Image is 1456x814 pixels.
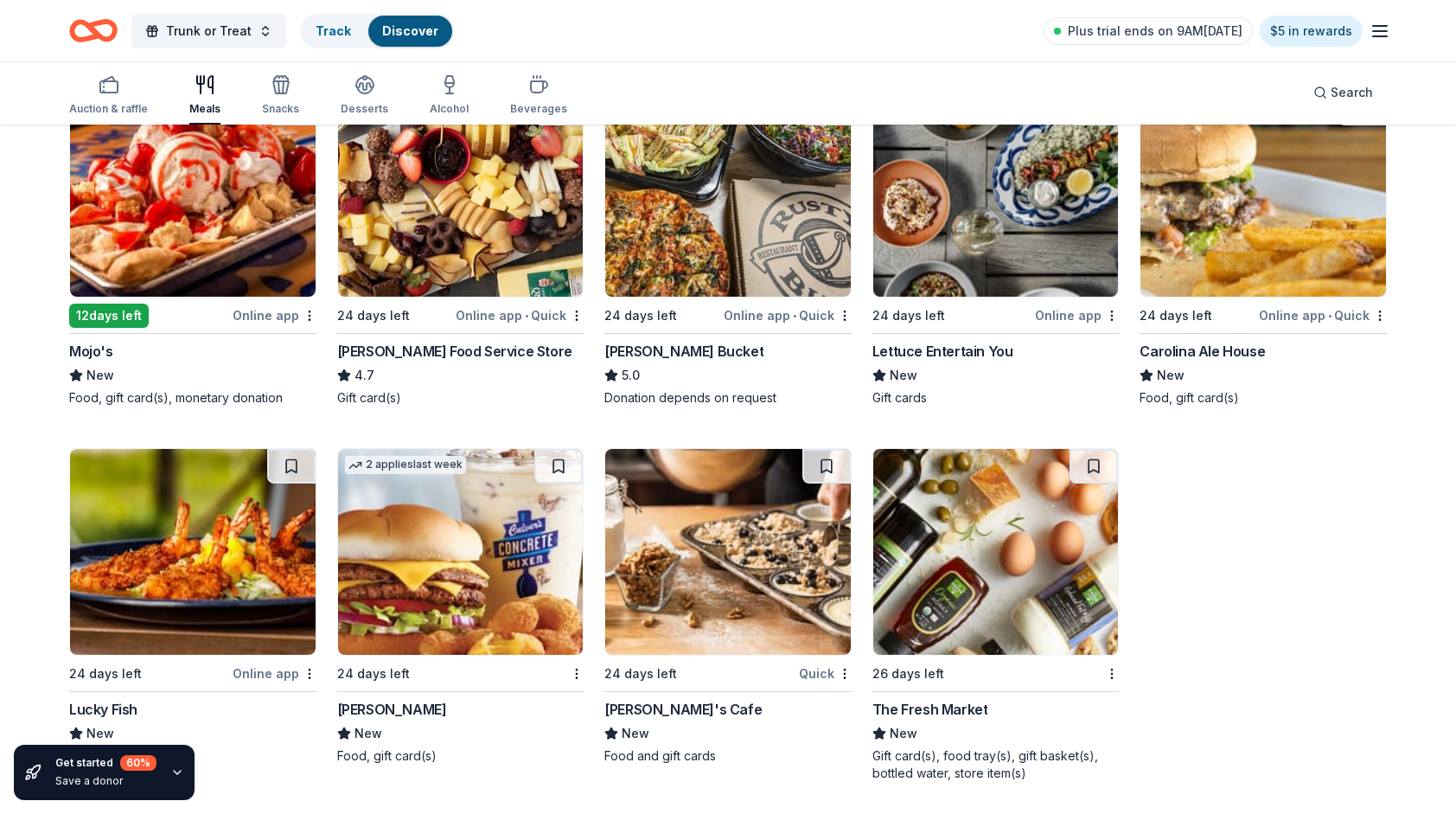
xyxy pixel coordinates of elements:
div: Snacks [262,102,299,116]
div: The Fresh Market [872,699,988,720]
div: 2 applies last week [345,456,466,474]
div: Alcohol [430,102,469,116]
div: 24 days left [604,663,677,684]
button: Trunk or Treat [131,14,286,48]
div: 24 days left [1140,305,1212,326]
img: Image for Rusty Bucket [605,91,851,297]
div: Gift card(s), food tray(s), gift basket(s), bottled water, store item(s) [872,747,1120,782]
img: Image for Mojo's [70,91,316,297]
a: Image for The Fresh Market26 days leftThe Fresh MarketNewGift card(s), food tray(s), gift basket(... [872,448,1120,782]
div: 24 days left [604,305,677,326]
div: [PERSON_NAME] [337,699,447,720]
div: Food, gift card(s) [337,747,584,765]
div: Save a donor [55,774,156,788]
span: Search [1331,82,1373,103]
span: 5.0 [622,365,640,386]
div: Food and gift cards [604,747,852,765]
div: Get started [55,755,156,771]
a: Discover [382,23,438,38]
a: Image for Lucky Fish24 days leftOnline appLucky FishNewFood, gift card(s) [69,448,316,765]
div: [PERSON_NAME] Bucket [604,341,763,362]
span: 4.7 [354,365,374,386]
span: Plus trial ends on 9AM[DATE] [1068,21,1242,42]
div: Lettuce Entertain You [872,341,1013,362]
div: [PERSON_NAME] Food Service Store [337,341,572,362]
div: Donation depends on request [604,389,852,407]
div: Desserts [341,102,388,116]
div: 12 days left [69,304,149,328]
div: 60 % [120,755,156,771]
button: TrackDiscover [300,14,454,48]
div: 24 days left [872,305,945,326]
div: Gift card(s) [337,389,584,407]
a: Image for Culver's 2 applieslast week24 days left[PERSON_NAME]NewFood, gift card(s) [337,448,584,765]
img: Image for Culver's [338,449,584,655]
a: Home [69,10,118,51]
div: Food, gift card(s), monetary donation [69,389,316,407]
div: 26 days left [872,663,944,684]
div: [PERSON_NAME]'s Cafe [604,699,762,720]
div: Carolina Ale House [1140,341,1265,362]
a: Image for Gordon Food Service Store5 applieslast week24 days leftOnline app•Quick[PERSON_NAME] Fo... [337,90,584,407]
div: Beverages [510,102,567,116]
div: Auction & raffle [69,102,148,116]
button: Search [1300,75,1387,110]
span: New [890,365,917,386]
div: Meals [189,102,220,116]
span: New [622,723,649,744]
a: $5 in rewards [1260,16,1363,47]
div: Online app [233,304,316,326]
button: Alcohol [430,67,469,125]
a: Image for Mojo'sLocal12days leftOnline appMojo'sNewFood, gift card(s), monetary donation [69,90,316,407]
div: Online app [233,663,316,684]
div: Lucky Fish [69,699,137,720]
div: Online app Quick [724,304,852,326]
button: Snacks [262,67,299,125]
a: Image for Rusty Bucket24 days leftOnline app•Quick[PERSON_NAME] Bucket5.0Donation depends on request [604,90,852,407]
img: Image for Lettuce Entertain You [873,91,1119,297]
span: • [1328,309,1331,323]
div: Gift cards [872,389,1120,407]
div: Mojo's [69,341,113,362]
button: Desserts [341,67,388,125]
span: New [890,723,917,744]
div: 24 days left [69,663,142,684]
button: Auction & raffle [69,67,148,125]
a: Track [316,23,351,38]
span: • [793,309,796,323]
img: Image for Carolina Ale House [1140,91,1386,297]
button: Beverages [510,67,567,125]
a: Plus trial ends on 9AM[DATE] [1044,17,1253,45]
span: New [86,723,114,744]
div: Online app Quick [1259,304,1387,326]
img: Image for Lucky Fish [70,449,316,655]
div: Online app [1035,304,1119,326]
div: Online app Quick [456,304,584,326]
div: Quick [799,663,852,684]
span: New [86,365,114,386]
img: Image for The Fresh Market [873,449,1119,655]
img: Image for Mimi's Cafe [605,449,851,655]
div: 24 days left [337,663,410,684]
div: 24 days left [337,305,410,326]
a: Image for Mimi's Cafe24 days leftQuick[PERSON_NAME]'s CafeNewFood and gift cards [604,448,852,765]
img: Image for Gordon Food Service Store [338,91,584,297]
span: • [525,309,528,323]
a: Image for Lettuce Entertain You5 applieslast week24 days leftOnline appLettuce Entertain YouNewGi... [872,90,1120,407]
div: Food, gift card(s) [1140,389,1387,407]
span: New [1157,365,1185,386]
a: Image for Carolina Ale House2 applieslast week24 days leftOnline app•QuickCarolina Ale HouseNewFo... [1140,90,1387,407]
button: Meals [189,67,220,125]
span: Trunk or Treat [166,21,252,42]
span: New [354,723,382,744]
